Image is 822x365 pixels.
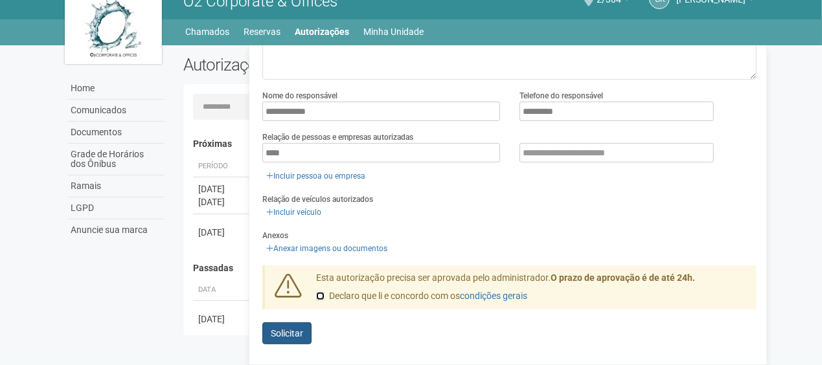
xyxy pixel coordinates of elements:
[271,328,303,338] span: Solicitar
[186,23,230,41] a: Chamados
[262,230,288,241] label: Anexos
[68,78,164,100] a: Home
[68,122,164,144] a: Documentos
[306,272,757,309] div: Esta autorização precisa ser aprovada pelo administrador.
[262,131,413,143] label: Relação de pessoas e empresas autorizadas
[316,290,527,303] label: Declaro que li e concordo com os
[460,291,527,301] a: condições gerais
[68,175,164,197] a: Ramais
[519,90,603,102] label: Telefone do responsável
[198,313,246,326] div: [DATE]
[198,195,246,208] div: [DATE]
[198,182,246,195] div: [DATE]
[262,205,325,219] a: Incluir veículo
[68,100,164,122] a: Comunicados
[551,272,695,283] strong: O prazo de aprovação é de até 24h.
[68,144,164,175] a: Grade de Horários dos Ônibus
[295,23,350,41] a: Autorizações
[262,90,337,102] label: Nome do responsável
[262,194,373,205] label: Relação de veículos autorizados
[364,23,424,41] a: Minha Unidade
[262,241,391,256] a: Anexar imagens ou documentos
[316,292,325,300] input: Declaro que li e concordo com oscondições gerais
[68,197,164,219] a: LGPD
[262,322,312,344] button: Solicitar
[193,139,748,149] h4: Próximas
[193,280,251,301] th: Data
[262,169,369,183] a: Incluir pessoa ou empresa
[183,55,461,74] h2: Autorizações
[193,263,748,273] h4: Passadas
[198,226,246,239] div: [DATE]
[244,23,281,41] a: Reservas
[68,219,164,241] a: Anuncie sua marca
[193,156,251,177] th: Período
